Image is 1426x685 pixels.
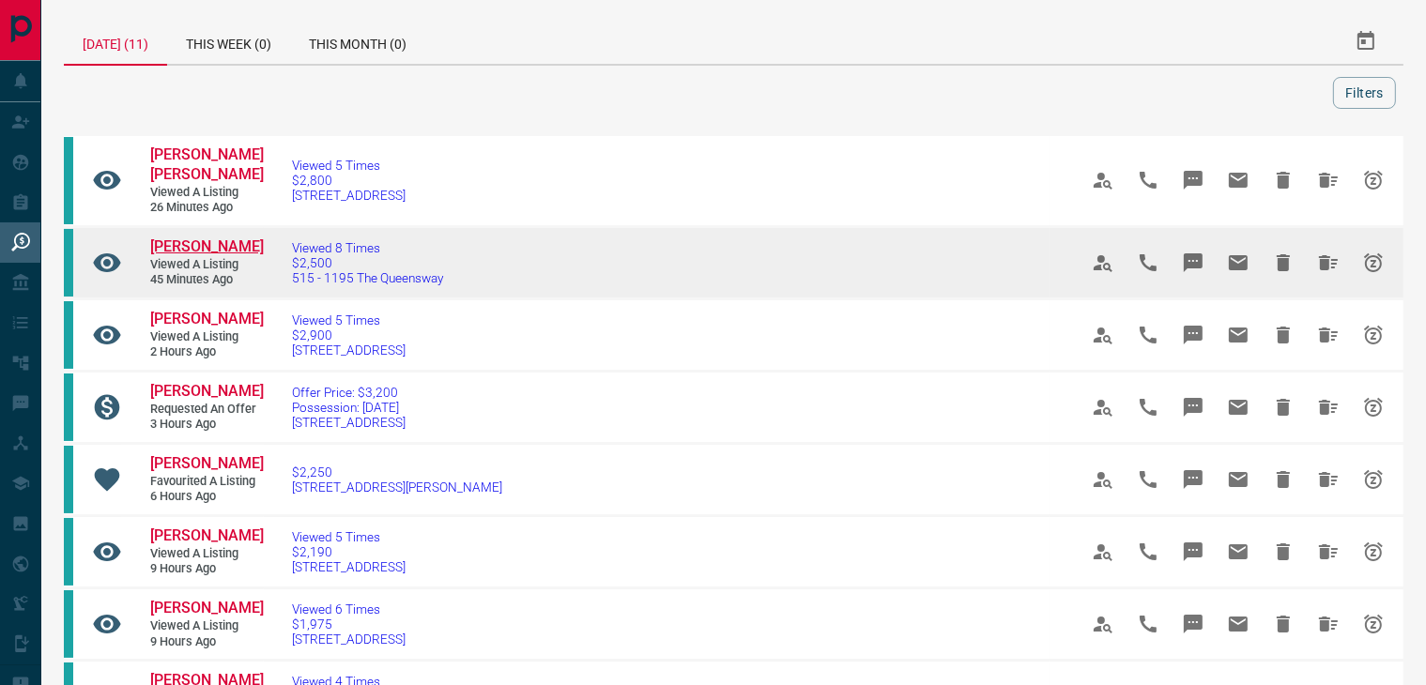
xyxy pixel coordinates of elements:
span: Call [1126,312,1171,358]
a: [PERSON_NAME] [150,454,263,474]
div: [DATE] (11) [64,19,167,66]
span: Message [1171,385,1216,430]
div: condos.ca [64,518,73,586]
span: Hide [1261,312,1306,358]
span: Snooze [1351,385,1396,430]
span: [STREET_ADDRESS] [292,342,406,358]
span: Call [1126,158,1171,203]
span: Viewed a Listing [150,546,263,562]
span: Viewed a Listing [150,257,263,273]
span: Hide All from Ana Streat [1306,312,1351,358]
a: [PERSON_NAME] [150,237,263,257]
span: [STREET_ADDRESS] [292,632,406,647]
span: [PERSON_NAME] [150,310,264,327]
span: Message [1171,158,1216,203]
span: 2 hours ago [150,344,263,360]
span: Hide [1261,240,1306,285]
a: [PERSON_NAME] [150,382,263,402]
span: 45 minutes ago [150,272,263,288]
span: Viewed 6 Times [292,601,406,616]
span: [PERSON_NAME] [150,454,264,472]
span: Snooze [1351,529,1396,574]
a: Viewed 5 Times$2,800[STREET_ADDRESS] [292,158,406,203]
span: Message [1171,240,1216,285]
span: [STREET_ADDRESS] [292,415,406,430]
span: Message [1171,312,1216,358]
span: Email [1216,601,1261,647]
span: Viewed 5 Times [292,312,406,327]
div: condos.ca [64,446,73,513]
a: Viewed 8 Times$2,500515 - 1195 The Queensway [292,240,443,285]
a: Viewed 5 Times$2,900[STREET_ADDRESS] [292,312,406,358]
span: [PERSON_NAME] [PERSON_NAME] [150,145,264,183]
span: Hide All from VINCENTIA Ogosi [1306,240,1351,285]
span: Snooze [1351,457,1396,502]
a: Viewed 6 Times$1,975[STREET_ADDRESS] [292,601,406,647]
div: This Month (0) [290,19,425,64]
span: View Profile [1081,601,1126,647]
div: condos.ca [64,373,73,441]
span: View Profile [1081,312,1126,358]
span: Favourited a Listing [150,474,263,490]
span: $2,500 [292,255,443,270]
div: condos.ca [64,229,73,297]
span: [PERSON_NAME] [150,237,264,255]
button: Select Date Range [1343,19,1388,64]
span: $2,250 [292,464,502,479]
span: Viewed 5 Times [292,529,406,544]
span: Message [1171,529,1216,574]
span: Offer Price: $3,200 [292,385,406,400]
span: Hide [1261,529,1306,574]
div: condos.ca [64,301,73,369]
span: Email [1216,312,1261,358]
span: [PERSON_NAME] [150,382,264,400]
span: Email [1216,457,1261,502]
span: Hide All from VINCENTIA Ogosi [1306,529,1351,574]
span: Hide All from Mauricio Rojas [1306,457,1351,502]
span: $1,975 [292,616,406,632]
span: Hide All from Moeez Hamid [1306,385,1351,430]
span: View Profile [1081,158,1126,203]
a: [PERSON_NAME] [PERSON_NAME] [150,145,263,185]
span: Hide [1261,385,1306,430]
span: Snooze [1351,158,1396,203]
span: Snooze [1351,312,1396,358]
a: Offer Price: $3,200Possession: [DATE][STREET_ADDRESS] [292,385,406,430]
a: Viewed 5 Times$2,190[STREET_ADDRESS] [292,529,406,574]
span: Email [1216,385,1261,430]
span: [PERSON_NAME] [150,599,264,616]
span: Hide All from VINCENTIA Ogosi [1306,601,1351,647]
span: Viewed a Listing [150,185,263,201]
a: [PERSON_NAME] [150,310,263,329]
span: $2,800 [292,173,406,188]
span: Call [1126,457,1171,502]
span: Viewed 5 Times [292,158,406,173]
span: [STREET_ADDRESS] [292,559,406,574]
span: Message [1171,601,1216,647]
span: Call [1126,385,1171,430]
a: [PERSON_NAME] [150,599,263,618]
span: Requested an Offer [150,402,263,418]
span: Hide [1261,457,1306,502]
span: Snooze [1351,240,1396,285]
span: 515 - 1195 The Queensway [292,270,443,285]
span: Hide [1261,601,1306,647]
span: [PERSON_NAME] [150,526,264,544]
span: Email [1216,158,1261,203]
span: $2,190 [292,544,406,559]
span: 26 minutes ago [150,200,263,216]
span: Viewed a Listing [150,618,263,634]
span: Call [1126,529,1171,574]
a: [PERSON_NAME] [150,526,263,546]
a: $2,250[STREET_ADDRESS][PERSON_NAME] [292,464,502,495]
div: This Week (0) [167,19,290,64]
span: 9 hours ago [150,634,263,650]
span: View Profile [1081,240,1126,285]
span: 6 hours ago [150,489,263,505]
span: Call [1126,240,1171,285]
span: [STREET_ADDRESS] [292,188,406,203]
span: [STREET_ADDRESS][PERSON_NAME] [292,479,502,495]
span: 9 hours ago [150,561,263,577]
span: 3 hours ago [150,417,263,433]
span: Viewed a Listing [150,329,263,345]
